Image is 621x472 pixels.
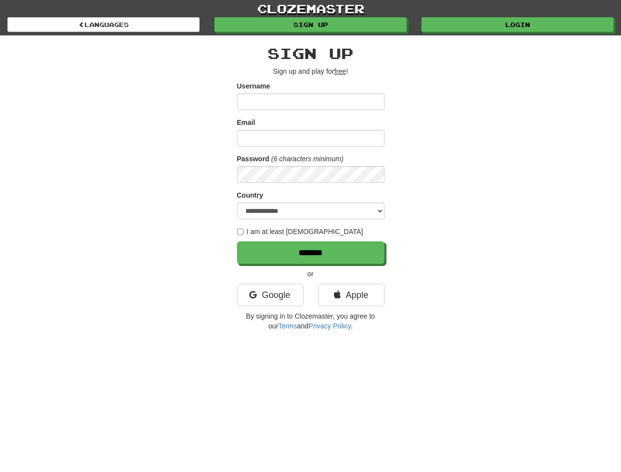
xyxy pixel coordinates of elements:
p: Sign up and play for ! [237,66,384,76]
a: Terms [278,322,297,330]
p: or [237,269,384,279]
label: Country [237,190,264,200]
p: By signing in to Clozemaster, you agree to our and . [237,311,384,331]
a: Login [421,17,614,32]
input: I am at least [DEMOGRAPHIC_DATA] [237,229,243,235]
label: Username [237,81,270,91]
a: Apple [318,284,384,306]
a: Languages [7,17,200,32]
label: Password [237,154,269,164]
label: Email [237,118,255,127]
a: Privacy Policy [308,322,351,330]
em: (6 characters minimum) [271,155,344,163]
u: free [334,67,346,75]
a: Sign up [214,17,407,32]
a: Google [237,284,303,306]
h2: Sign up [237,45,384,61]
label: I am at least [DEMOGRAPHIC_DATA] [237,227,363,236]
